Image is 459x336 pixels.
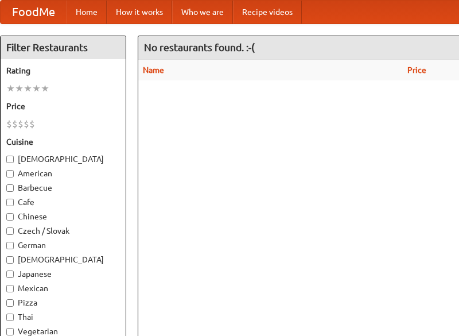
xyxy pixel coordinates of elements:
label: Czech / Slovak [6,225,120,237]
label: Thai [6,311,120,323]
li: ★ [24,82,32,95]
ng-pluralize: No restaurants found. :-( [144,42,255,53]
a: Who we are [172,1,233,24]
input: Chinese [6,213,14,221]
li: $ [29,118,35,130]
input: Japanese [6,271,14,278]
input: Barbecue [6,184,14,192]
a: Recipe videos [233,1,302,24]
label: American [6,168,120,179]
input: American [6,170,14,177]
input: Mexican [6,285,14,292]
input: German [6,242,14,249]
label: Japanese [6,268,120,280]
label: Pizza [6,297,120,308]
label: Chinese [6,211,120,222]
h4: Filter Restaurants [1,36,126,59]
label: German [6,240,120,251]
input: [DEMOGRAPHIC_DATA] [6,256,14,264]
li: $ [24,118,29,130]
li: $ [18,118,24,130]
h5: Rating [6,65,120,76]
a: How it works [107,1,172,24]
li: ★ [41,82,49,95]
label: Mexican [6,283,120,294]
a: Home [67,1,107,24]
input: Cafe [6,199,14,206]
h5: Cuisine [6,136,120,148]
h5: Price [6,101,120,112]
label: Barbecue [6,182,120,194]
label: [DEMOGRAPHIC_DATA] [6,254,120,265]
li: $ [6,118,12,130]
input: Czech / Slovak [6,227,14,235]
label: [DEMOGRAPHIC_DATA] [6,153,120,165]
a: FoodMe [1,1,67,24]
input: [DEMOGRAPHIC_DATA] [6,156,14,163]
li: ★ [15,82,24,95]
a: Name [143,65,164,75]
a: Price [407,65,426,75]
input: Thai [6,314,14,321]
input: Pizza [6,299,14,307]
li: ★ [6,82,15,95]
input: Vegetarian [6,328,14,335]
li: ★ [32,82,41,95]
label: Cafe [6,196,120,208]
li: $ [12,118,18,130]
